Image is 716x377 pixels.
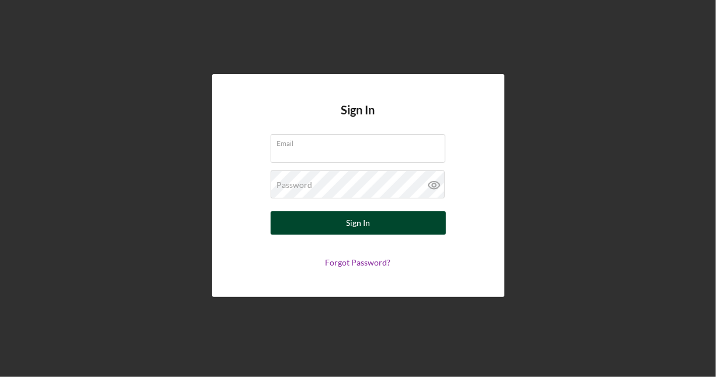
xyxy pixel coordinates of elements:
label: Email [277,135,445,148]
button: Sign In [271,211,446,235]
div: Sign In [346,211,370,235]
label: Password [277,180,313,190]
h4: Sign In [341,103,375,134]
a: Forgot Password? [326,257,391,267]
